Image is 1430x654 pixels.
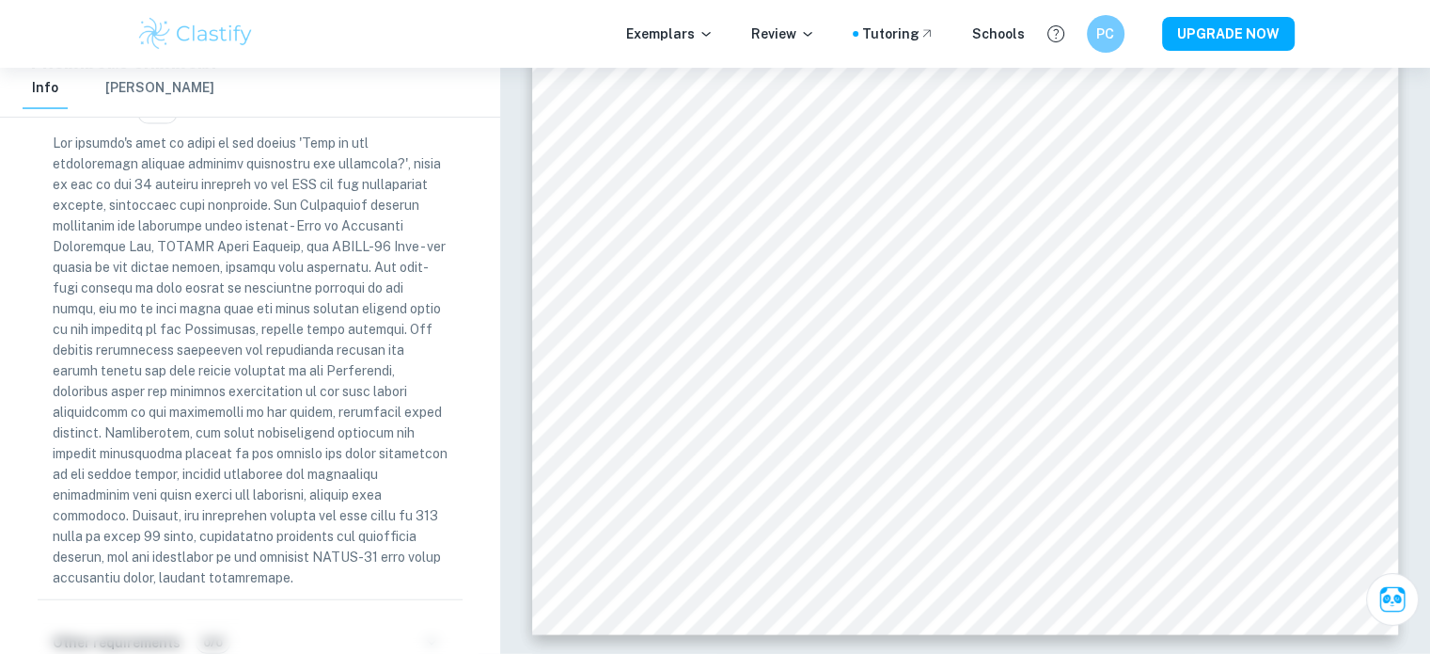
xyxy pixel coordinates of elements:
img: Clastify logo [136,15,256,53]
button: PC [1087,15,1124,53]
button: [PERSON_NAME] [105,68,214,109]
p: Lor ipsumdo's amet co adipi el sed doeius 'Temp in utl etdoloremagn aliquae adminimv quisnostru e... [53,133,448,588]
h6: PC [1094,24,1116,44]
button: UPGRADE NOW [1162,17,1295,51]
p: Review [751,24,815,44]
button: Help and Feedback [1040,18,1072,50]
p: Exemplars [626,24,714,44]
a: Tutoring [862,24,935,44]
button: Ask Clai [1366,573,1419,626]
button: Info [23,68,68,109]
a: Schools [972,24,1025,44]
